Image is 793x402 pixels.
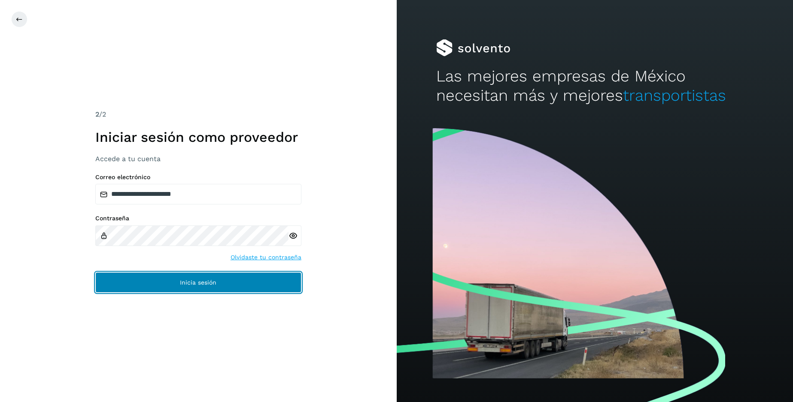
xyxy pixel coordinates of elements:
[95,272,301,293] button: Inicia sesión
[180,279,216,285] span: Inicia sesión
[623,86,726,105] span: transportistas
[95,129,301,145] h1: Iniciar sesión como proveedor
[95,109,301,120] div: /2
[436,67,754,105] h2: Las mejores empresas de México necesitan más y mejores
[95,174,301,181] label: Correo electrónico
[95,155,301,163] h3: Accede a tu cuenta
[95,215,301,222] label: Contraseña
[231,253,301,262] a: Olvidaste tu contraseña
[95,110,99,118] span: 2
